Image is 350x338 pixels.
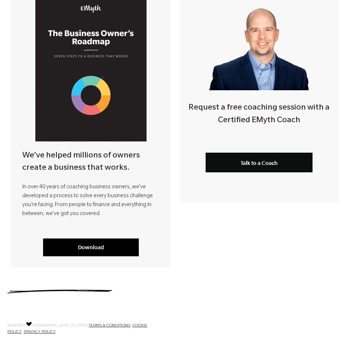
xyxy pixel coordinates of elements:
[22,183,159,219] p: In over 40 years of coaching business owners, we’ve developed a process to solve every business c...
[32,324,89,328] span: IN [GEOGRAPHIC_DATA], [US_STATE].
[7,324,26,328] span: MADE WITH
[24,329,56,334] a: PRIVACY POLICY
[241,160,278,166] span: Talk to a Coach
[89,323,130,328] a: TERMS & CONDITIONS
[43,238,139,256] a: Download
[7,290,112,293] img: underline.svg
[206,153,313,172] a: Talk to a Coach
[180,102,339,127] h4: Request a free coaching session with a Certified EMyth Coach
[26,322,32,326] img: Love
[22,150,159,175] h4: We’ve helped millions of owners create a business that works.
[313,302,350,338] iframe: Chat Widget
